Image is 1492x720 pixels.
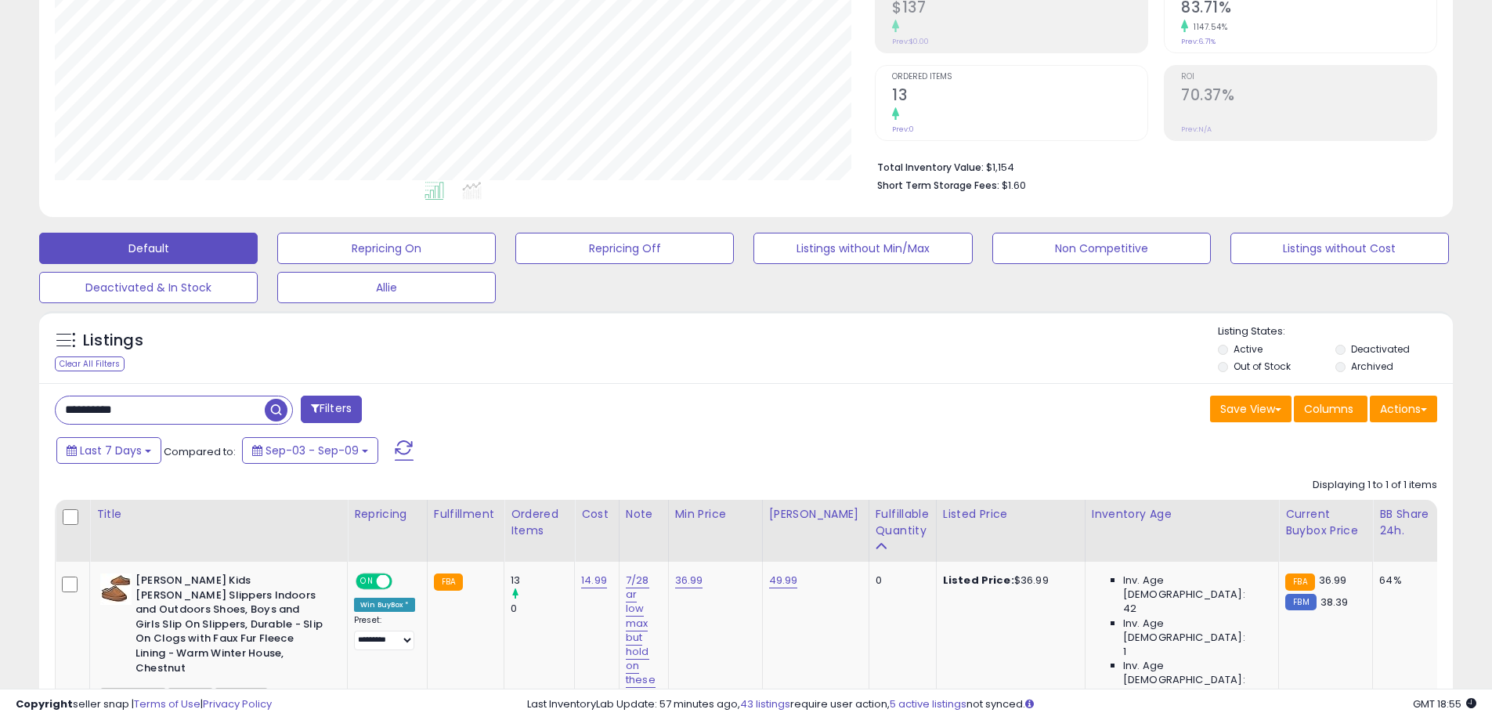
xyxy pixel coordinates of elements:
button: Actions [1370,396,1437,422]
span: OFF [390,575,415,588]
a: Privacy Policy [203,696,272,711]
b: Total Inventory Value: [877,161,984,174]
button: Allie [277,272,496,303]
span: 2025-09-17 18:55 GMT [1413,696,1476,711]
span: Last 7 Days [80,443,142,458]
div: 0 [876,573,924,588]
div: Note [626,506,662,523]
div: Win BuyBox * [354,598,415,612]
button: Sep-03 - Sep-09 [242,437,378,464]
a: 36.99 [675,573,703,588]
div: Repricing [354,506,421,523]
div: Fulfillable Quantity [876,506,930,539]
span: Sep-03 - Sep-09 [266,443,359,458]
label: Archived [1351,360,1393,373]
div: Fulfillment [434,506,497,523]
p: Listing States: [1218,324,1453,339]
div: Preset: [354,615,415,650]
button: Deactivated & In Stock [39,272,258,303]
button: Listings without Min/Max [753,233,972,264]
span: Inv. Age [DEMOGRAPHIC_DATA]: [1123,617,1266,645]
button: Save View [1210,396,1292,422]
span: Inv. Age [DEMOGRAPHIC_DATA]: [1123,573,1266,602]
button: Non Competitive [992,233,1211,264]
div: Clear All Filters [55,356,125,371]
b: [PERSON_NAME] Kids [PERSON_NAME] Slippers Indoors and Outdoors Shoes, Boys and Girls Slip On Slip... [135,573,326,679]
span: ON [357,575,377,588]
b: Listed Price: [943,573,1014,588]
small: FBA [1285,573,1314,591]
div: BB Share 24h. [1379,506,1436,539]
a: 5 active listings [890,696,966,711]
div: Cost [581,506,612,523]
a: 43 listings [740,696,790,711]
span: 36.99 [1319,573,1347,588]
span: 38.39 [1320,595,1349,610]
button: Default [39,233,258,264]
li: $1,154 [877,157,1425,175]
div: 13 [511,573,574,588]
b: Short Term Storage Fees: [877,179,999,192]
button: Filters [301,396,362,423]
div: Min Price [675,506,756,523]
div: seller snap | | [16,697,272,712]
div: $36.99 [943,573,1073,588]
div: 0 [511,602,574,616]
button: Last 7 Days [56,437,161,464]
div: Inventory Age [1092,506,1272,523]
div: Listed Price [943,506,1078,523]
img: 41byx4roBYL._SL40_.jpg [100,573,132,605]
small: 1147.54% [1188,21,1227,33]
span: $1.60 [1002,178,1026,193]
div: Ordered Items [511,506,568,539]
button: Columns [1294,396,1367,422]
small: Prev: 0 [892,125,914,134]
div: Displaying 1 to 1 of 1 items [1313,478,1437,493]
div: Title [96,506,341,523]
span: ROI [1181,73,1436,81]
span: Ordered Items [892,73,1147,81]
button: Repricing On [277,233,496,264]
div: Last InventoryLab Update: 57 minutes ago, require user action, not synced. [527,697,1476,712]
span: 1 [1123,645,1126,659]
h2: 70.37% [1181,86,1436,107]
span: 42 [1123,602,1136,616]
button: Repricing Off [515,233,734,264]
span: Inv. Age [DEMOGRAPHIC_DATA]: [1123,659,1266,687]
a: 14.99 [581,573,607,588]
h5: Listings [83,330,143,352]
small: FBM [1285,594,1316,610]
a: 49.99 [769,573,798,588]
small: Prev: 6.71% [1181,37,1216,46]
div: Current Buybox Price [1285,506,1366,539]
span: Compared to: [164,444,236,459]
strong: Copyright [16,696,73,711]
span: Columns [1304,401,1353,417]
label: Out of Stock [1234,360,1291,373]
div: [PERSON_NAME] [769,506,862,523]
small: Prev: $0.00 [892,37,929,46]
small: Prev: N/A [1181,125,1212,134]
button: Listings without Cost [1230,233,1449,264]
h2: 13 [892,86,1147,107]
div: 64% [1379,573,1431,588]
a: Terms of Use [134,696,200,711]
small: FBA [434,573,463,591]
label: Deactivated [1351,342,1410,356]
label: Active [1234,342,1263,356]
